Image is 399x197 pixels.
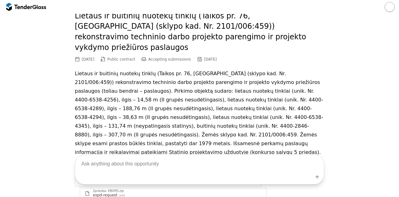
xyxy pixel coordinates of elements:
[82,57,94,62] div: [DATE]
[204,57,217,62] div: [DATE]
[75,11,324,53] h2: Lietaus ir buitinių nuotekų tinklų (Taikos pr. 76, [GEOGRAPHIC_DATA] (sklypo kad. Nr. 2101/006:45...
[148,57,191,62] span: Accepting submissions
[75,69,324,157] p: Lietaus ir buitinių nuotekų tinklų (Taikos pr. 76, [GEOGRAPHIC_DATA] (sklypo kad. Nr. 2101/006:45...
[108,57,135,62] span: Public contract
